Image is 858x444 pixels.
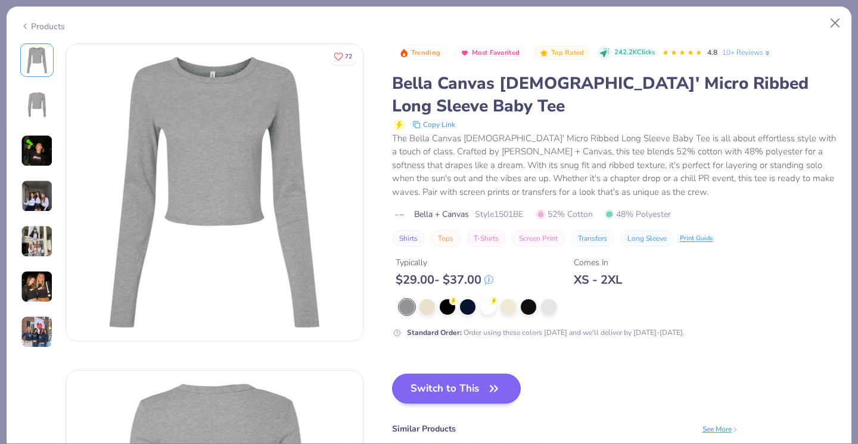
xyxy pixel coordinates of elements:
[722,47,772,58] a: 10+ Reviews
[328,48,357,65] button: Like
[707,48,717,57] span: 4.8
[393,45,447,61] button: Badge Button
[20,20,65,33] div: Products
[396,256,493,269] div: Typically
[66,44,363,341] img: Front
[472,49,520,56] span: Most Favorited
[392,423,456,435] div: Similar Products
[460,48,470,58] img: Most Favorited sort
[702,424,739,434] div: See More
[23,91,51,120] img: Back
[551,49,585,56] span: Top Rated
[407,328,462,337] strong: Standard Order :
[605,208,671,221] span: 48% Polyester
[574,272,622,287] div: XS - 2XL
[454,45,526,61] button: Badge Button
[21,225,53,257] img: User generated content
[399,48,409,58] img: Trending sort
[409,117,459,132] button: copy to clipboard
[431,230,461,247] button: Tops
[536,208,593,221] span: 52% Cotton
[392,230,425,247] button: Shirts
[533,45,590,61] button: Badge Button
[407,327,685,338] div: Order using these colors [DATE] and we'll deliver by [DATE]-[DATE].
[392,132,838,199] div: The Bella Canvas [DEMOGRAPHIC_DATA]' Micro Ribbed Long Sleeve Baby Tee is all about effortless st...
[662,44,702,63] div: 4.8 Stars
[411,49,440,56] span: Trending
[574,256,622,269] div: Comes In
[21,180,53,212] img: User generated content
[21,271,53,303] img: User generated content
[392,374,521,403] button: Switch to This
[414,208,469,221] span: Bella + Canvas
[392,72,838,117] div: Bella Canvas [DEMOGRAPHIC_DATA]' Micro Ribbed Long Sleeve Baby Tee
[392,210,408,220] img: brand logo
[512,230,565,247] button: Screen Print
[21,316,53,348] img: User generated content
[571,230,614,247] button: Transfers
[467,230,506,247] button: T-Shirts
[21,135,53,167] img: User generated content
[345,54,352,60] span: 72
[539,48,549,58] img: Top Rated sort
[824,12,847,35] button: Close
[620,230,674,247] button: Long Sleeve
[680,234,713,244] div: Print Guide
[396,272,493,287] div: $ 29.00 - $ 37.00
[23,46,51,74] img: Front
[475,208,523,221] span: Style 1501BE
[614,48,655,58] span: 242.2K Clicks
